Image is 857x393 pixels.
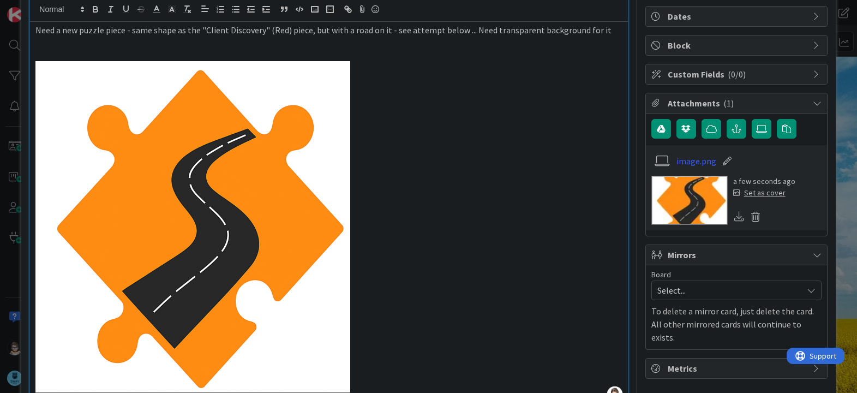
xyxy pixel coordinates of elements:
span: Support [23,2,50,15]
span: Dates [668,10,807,23]
a: image.png [676,154,716,168]
div: Set as cover [733,187,786,199]
span: Board [651,271,671,278]
img: image.png [35,61,350,393]
span: Metrics [668,362,807,375]
span: ( 0/0 ) [728,69,746,80]
span: ( 1 ) [723,98,734,109]
p: Need a new puzzle piece - same shape as the "Client Discovery" (Red) piece, but with a road on it... [35,24,622,37]
p: To delete a mirror card, just delete the card. All other mirrored cards will continue to exists. [651,305,822,344]
div: a few seconds ago [733,176,795,187]
span: Custom Fields [668,68,807,81]
span: Select... [657,283,797,298]
div: Download [733,210,745,224]
span: Block [668,39,807,52]
span: Mirrors [668,248,807,261]
span: Attachments [668,97,807,110]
